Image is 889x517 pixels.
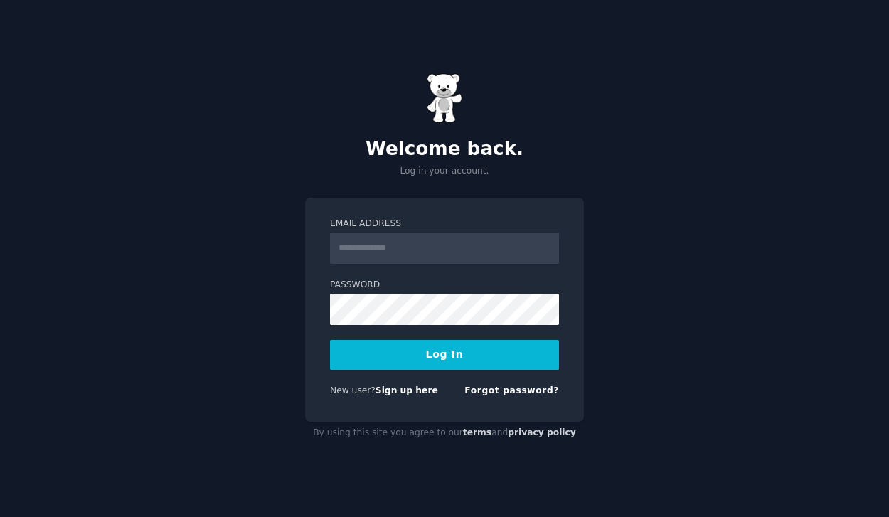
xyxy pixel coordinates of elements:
label: Email Address [330,218,559,230]
button: Log In [330,340,559,370]
img: Gummy Bear [427,73,462,123]
a: Forgot password? [464,385,559,395]
a: terms [463,427,491,437]
label: Password [330,279,559,292]
p: Log in your account. [305,165,584,178]
a: Sign up here [376,385,438,395]
a: privacy policy [508,427,576,437]
div: By using this site you agree to our and [305,422,584,444]
h2: Welcome back. [305,138,584,161]
span: New user? [330,385,376,395]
